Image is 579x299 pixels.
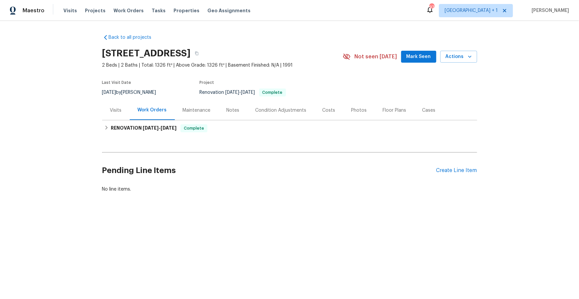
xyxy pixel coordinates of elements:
[436,167,477,174] div: Create Line Item
[422,107,436,114] div: Cases
[406,53,431,61] span: Mark Seen
[241,90,255,95] span: [DATE]
[260,90,285,94] span: Complete
[200,81,214,85] span: Project
[323,107,335,114] div: Costs
[226,90,240,95] span: [DATE]
[143,126,159,130] span: [DATE]
[23,7,44,14] span: Maestro
[102,90,116,95] span: [DATE]
[401,51,436,63] button: Mark Seen
[63,7,77,14] span: Visits
[446,53,472,61] span: Actions
[113,7,144,14] span: Work Orders
[102,34,166,41] a: Back to all projects
[143,126,177,130] span: -
[102,62,343,69] span: 2 Beds | 2 Baths | Total: 1326 ft² | Above Grade: 1326 ft² | Basement Finished: N/A | 1991
[255,107,307,114] div: Condition Adjustments
[429,4,434,11] div: 97
[102,120,477,136] div: RENOVATION [DATE]-[DATE]Complete
[529,7,569,14] span: [PERSON_NAME]
[440,51,477,63] button: Actions
[226,90,255,95] span: -
[181,125,207,132] span: Complete
[351,107,367,114] div: Photos
[191,47,203,59] button: Copy Address
[102,89,164,96] div: by [PERSON_NAME]
[102,50,191,57] h2: [STREET_ADDRESS]
[161,126,177,130] span: [DATE]
[183,107,211,114] div: Maintenance
[445,7,498,14] span: [GEOGRAPHIC_DATA] + 1
[152,8,166,13] span: Tasks
[110,107,122,114] div: Visits
[102,81,131,85] span: Last Visit Date
[85,7,106,14] span: Projects
[111,124,177,132] h6: RENOVATION
[207,7,251,14] span: Geo Assignments
[102,155,436,186] h2: Pending Line Items
[200,90,286,95] span: Renovation
[227,107,240,114] div: Notes
[355,53,397,60] span: Not seen [DATE]
[102,186,477,193] div: No line items.
[383,107,406,114] div: Floor Plans
[174,7,199,14] span: Properties
[138,107,167,113] div: Work Orders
